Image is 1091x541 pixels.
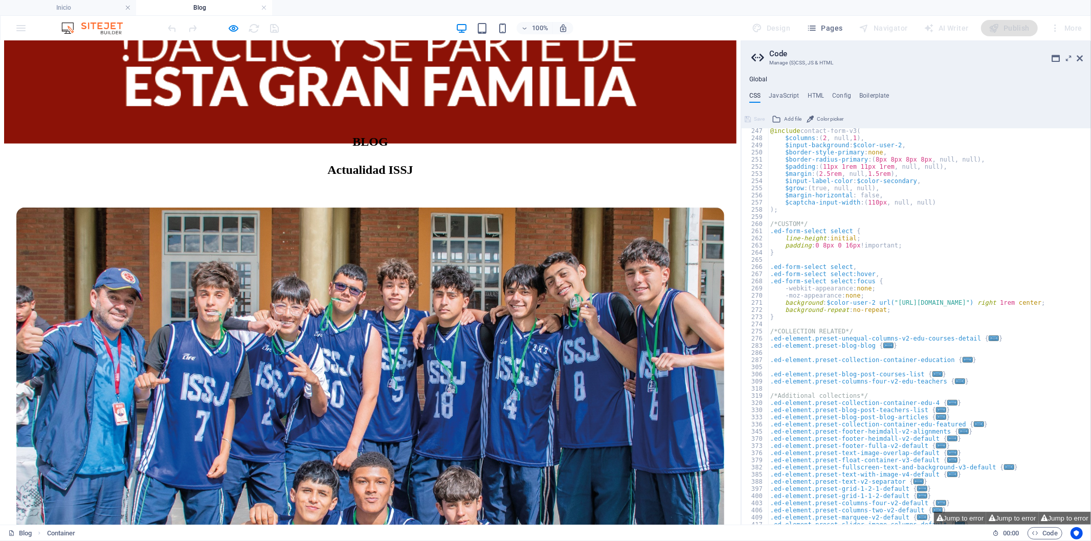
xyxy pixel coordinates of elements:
[532,22,548,34] h6: 100%
[742,177,769,185] div: 254
[742,407,769,414] div: 330
[742,328,769,335] div: 275
[808,92,825,103] h4: HTML
[742,192,769,199] div: 256
[955,378,965,384] span: ...
[742,249,769,256] div: 264
[917,493,927,499] span: ...
[742,313,769,321] div: 273
[742,228,769,235] div: 261
[959,429,969,434] span: ...
[742,449,769,457] div: 376
[742,299,769,306] div: 271
[742,392,769,399] div: 319
[742,235,769,242] div: 262
[974,421,984,427] span: ...
[47,527,76,539] nav: breadcrumb
[742,142,769,149] div: 249
[742,134,769,142] div: 248
[742,356,769,364] div: 287
[769,92,799,103] h4: JavaScript
[742,421,769,428] div: 336
[742,485,769,492] div: 397
[817,113,843,125] span: Color picker
[770,113,803,125] button: Add file
[742,285,769,292] div: 269
[742,292,769,299] div: 270
[742,256,769,263] div: 265
[742,457,769,464] div: 379
[352,94,388,107] strong: BLOG
[742,378,769,385] div: 309
[742,471,769,478] div: 385
[742,127,769,134] div: 247
[807,23,842,33] span: Pages
[1004,464,1014,470] span: ...
[947,457,958,463] span: ...
[986,512,1038,525] button: Jump to error
[932,371,943,377] span: ...
[742,199,769,206] div: 257
[742,435,769,442] div: 370
[8,527,32,539] a: Click to cancel selection. Double-click to open Pages
[742,371,769,378] div: 306
[742,270,769,278] div: 267
[989,335,999,341] span: ...
[742,213,769,220] div: 259
[947,471,958,477] span: ...
[59,22,136,34] img: Editor Logo
[832,92,851,103] h4: Config
[742,335,769,342] div: 276
[963,357,973,363] span: ...
[16,122,724,136] h2: Actualidad ISSJ
[742,428,769,435] div: 345
[742,278,769,285] div: 268
[742,306,769,313] div: 272
[742,478,769,485] div: 388
[1003,527,1019,539] span: 00 00
[742,500,769,507] div: 403
[936,414,946,420] span: ...
[742,414,769,421] div: 333
[947,400,958,405] span: ...
[742,163,769,170] div: 252
[742,492,769,500] div: 400
[1039,512,1091,525] button: Jump to error
[748,20,795,36] div: Design (Ctrl+Alt+Y)
[803,20,847,36] button: Pages
[742,349,769,356] div: 286
[742,170,769,177] div: 253
[936,443,946,448] span: ...
[769,49,1083,58] h2: Code
[936,407,946,413] span: ...
[47,527,76,539] span: Click to select. Double-click to edit
[742,364,769,371] div: 305
[559,24,568,33] i: On resize automatically adjust zoom level to fit chosen device.
[749,92,761,103] h4: CSS
[742,507,769,514] div: 406
[784,113,801,125] span: Add file
[742,464,769,471] div: 382
[859,92,889,103] h4: Boilerplate
[742,521,769,528] div: 417
[742,149,769,156] div: 250
[947,436,958,441] span: ...
[932,507,943,513] span: ...
[917,486,927,491] span: ...
[914,479,924,484] span: ...
[742,342,769,349] div: 283
[805,113,845,125] button: Color picker
[742,206,769,213] div: 258
[742,399,769,407] div: 320
[934,512,986,525] button: Jump to error
[742,156,769,163] div: 251
[749,76,768,84] h4: Global
[517,22,553,34] button: 100%
[742,442,769,449] div: 373
[936,500,946,506] span: ...
[1071,527,1083,539] button: Usercentrics
[136,2,272,13] h4: Blog
[742,263,769,270] div: 266
[742,385,769,392] div: 318
[769,58,1062,67] h3: Manage (S)CSS, JS & HTML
